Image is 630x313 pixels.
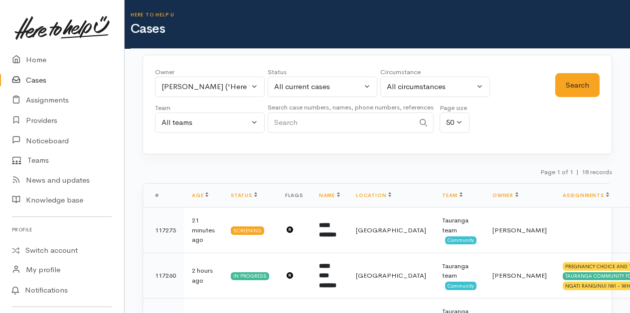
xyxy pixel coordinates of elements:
h1: Cases [131,22,630,36]
div: Status [268,67,377,77]
a: Team [442,192,463,199]
span: [GEOGRAPHIC_DATA] [356,271,426,280]
div: Team [155,103,265,113]
div: Circumstance [380,67,490,77]
h6: Here to help u [131,12,630,17]
span: Community [445,236,476,244]
a: Name [319,192,340,199]
th: # [143,184,184,208]
small: Search case numbers, names, phone numbers, references [268,103,434,111]
a: Age [192,192,208,199]
span: [PERSON_NAME] [492,271,547,280]
th: Flags [277,184,311,208]
button: Search [555,73,600,98]
div: 50 [446,117,454,128]
span: [GEOGRAPHIC_DATA] [356,226,426,234]
div: Screening [231,226,264,234]
div: All teams [161,117,249,128]
input: Search [268,112,414,133]
div: In progress [231,272,269,280]
span: | [576,168,579,176]
button: 50 [440,112,470,133]
button: All current cases [268,77,377,97]
td: 117260 [143,253,184,299]
a: Owner [492,192,518,199]
h6: Profile [12,223,112,236]
td: 2 hours ago [184,253,223,299]
a: Location [356,192,391,199]
span: Community [445,282,476,290]
a: Status [231,192,257,199]
div: Tauranga team [442,215,476,235]
div: Page size [440,103,470,113]
td: 117273 [143,208,184,253]
button: All teams [155,112,265,133]
div: Tauranga team [442,261,476,281]
div: Owner [155,67,265,77]
td: 21 minutes ago [184,208,223,253]
div: All circumstances [387,81,474,93]
button: Karli Morris ('Here to help u') [155,77,265,97]
span: [PERSON_NAME] [492,226,547,234]
button: All circumstances [380,77,490,97]
div: All current cases [274,81,362,93]
div: [PERSON_NAME] ('Here to help u') [161,81,249,93]
a: Assignments [563,192,609,199]
small: Page 1 of 1 18 records [540,168,612,176]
